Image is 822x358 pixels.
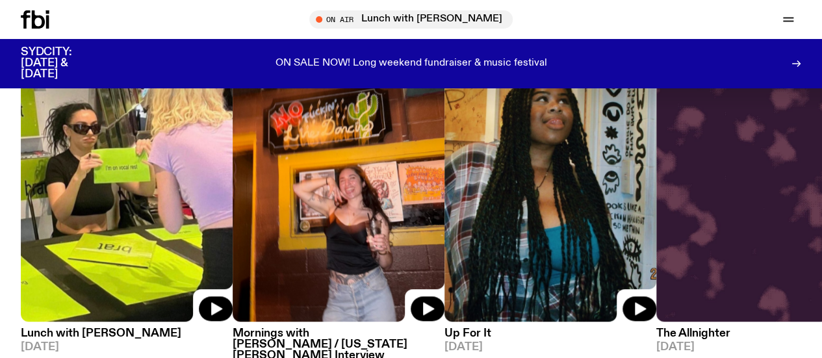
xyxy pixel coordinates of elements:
[444,328,656,339] h3: Up For It
[21,322,233,353] a: Lunch with [PERSON_NAME][DATE]
[444,322,656,353] a: Up For It[DATE]
[276,58,547,70] p: ON SALE NOW! Long weekend fundraiser & music festival
[21,328,233,339] h3: Lunch with [PERSON_NAME]
[21,47,104,80] h3: SYDCITY: [DATE] & [DATE]
[444,342,656,353] span: [DATE]
[309,10,513,29] button: On AirLunch with [PERSON_NAME]
[444,39,656,322] img: Ify - a Brown Skin girl with black braided twists, looking up to the side with her tongue stickin...
[21,342,233,353] span: [DATE]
